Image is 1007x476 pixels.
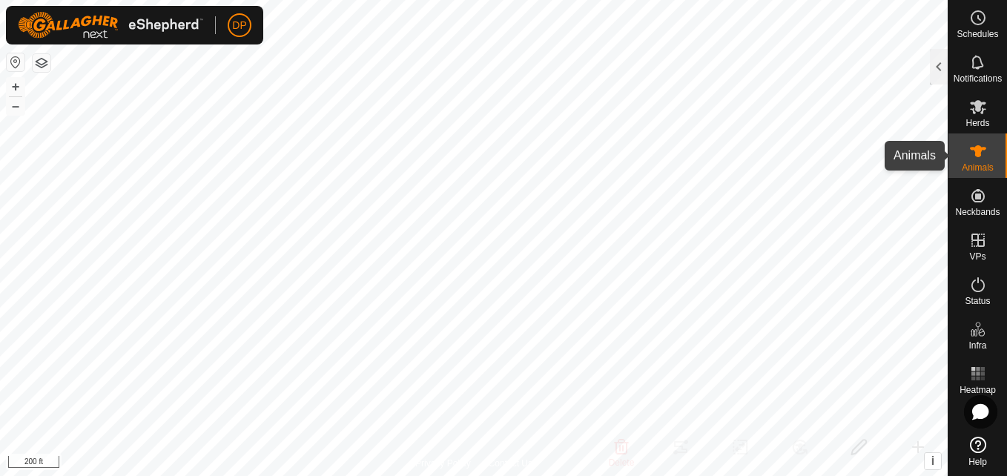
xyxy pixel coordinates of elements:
span: i [931,454,934,467]
span: Schedules [957,30,998,39]
span: Status [965,297,990,305]
span: DP [232,18,246,33]
a: Privacy Policy [415,457,471,470]
span: Animals [962,163,994,172]
button: Reset Map [7,53,24,71]
span: Help [968,457,987,466]
button: i [925,453,941,469]
a: Help [948,431,1007,472]
button: Map Layers [33,54,50,72]
img: Gallagher Logo [18,12,203,39]
span: Heatmap [960,386,996,394]
span: Neckbands [955,208,1000,216]
button: + [7,78,24,96]
span: VPs [969,252,985,261]
button: – [7,97,24,115]
span: Notifications [954,74,1002,83]
a: Contact Us [489,457,532,470]
span: Herds [965,119,989,128]
span: Infra [968,341,986,350]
